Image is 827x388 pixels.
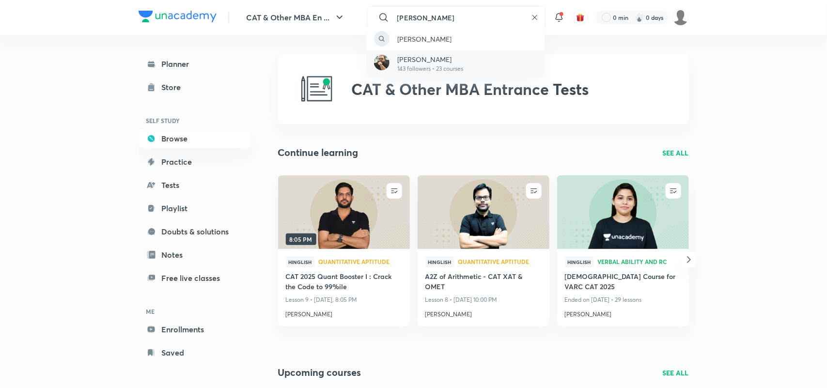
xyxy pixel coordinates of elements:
[397,34,452,44] p: [PERSON_NAME]
[397,64,463,73] p: 143 followers • 23 courses
[397,54,463,64] p: [PERSON_NAME]
[366,50,545,77] a: Avatar[PERSON_NAME]143 followers • 23 courses
[374,55,390,70] img: Avatar
[366,27,545,50] a: [PERSON_NAME]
